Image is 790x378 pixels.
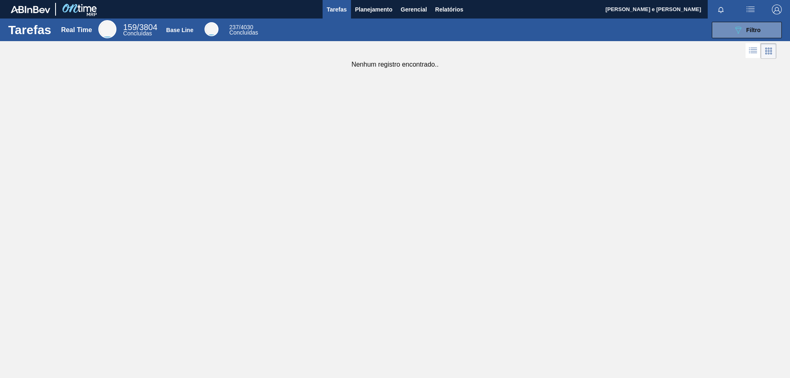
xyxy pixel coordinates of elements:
div: Base Line [166,27,193,33]
div: Real Time [123,24,157,36]
span: Tarefas [327,5,347,14]
img: userActions [746,5,755,14]
img: Logout [772,5,782,14]
span: 159 [123,23,137,32]
div: Base Line [204,22,218,36]
div: Base Line [229,25,258,35]
span: Filtro [746,27,761,33]
span: Concluídas [229,29,258,36]
span: Gerencial [401,5,427,14]
span: Concluídas [123,30,152,37]
div: Visão em Lista [746,43,761,59]
span: Relatórios [435,5,463,14]
button: Notificações [708,4,734,15]
div: Visão em Cards [761,43,776,59]
button: Filtro [712,22,782,38]
span: 237 [229,24,239,30]
h1: Tarefas [8,25,51,35]
span: / 3804 [123,23,157,32]
div: Real Time [98,20,116,38]
span: / 4030 [229,24,253,30]
span: Planejamento [355,5,393,14]
div: Real Time [61,26,92,34]
img: TNhmsLtSVTkK8tSr43FrP2fwEKptu5GPRR3wAAAABJRU5ErkJggg== [11,6,50,13]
